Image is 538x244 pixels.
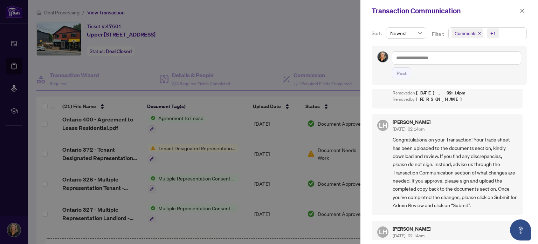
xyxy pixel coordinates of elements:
[392,67,411,79] button: Post
[416,96,466,102] span: [PERSON_NAME]
[393,136,517,209] span: Congratulations on your Transaction! Your trade sheet has been uploaded to the documents section,...
[451,28,483,38] span: Comments
[379,227,387,237] span: LH
[372,6,518,16] div: Transaction Communication
[416,90,467,96] span: [DATE], 02:14pm
[393,233,425,238] span: [DATE], 02:14pm
[478,32,481,35] span: close
[455,30,476,37] span: Comments
[393,90,517,97] div: Removed on
[393,96,517,103] div: Removed by
[510,219,531,240] button: Open asap
[432,30,445,38] p: Filter:
[393,126,425,132] span: [DATE], 02:14pm
[393,226,430,231] h5: [PERSON_NAME]
[378,52,388,62] img: Profile Icon
[372,29,383,37] p: Sort:
[379,120,387,130] span: LH
[490,30,496,37] div: +1
[393,120,430,125] h5: [PERSON_NAME]
[390,28,422,38] span: Newest
[520,8,525,13] span: close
